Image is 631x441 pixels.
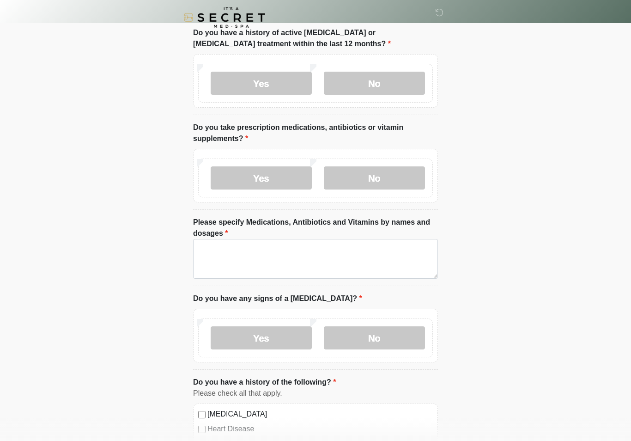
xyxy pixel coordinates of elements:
label: Heart Disease [207,423,433,435]
input: [MEDICAL_DATA] [198,411,206,418]
label: Do you have a history of active [MEDICAL_DATA] or [MEDICAL_DATA] treatment within the last 12 mon... [193,27,438,49]
label: No [324,166,425,190]
label: Do you have a history of the following? [193,377,336,388]
label: Yes [211,166,312,190]
label: Do you have any signs of a [MEDICAL_DATA]? [193,293,362,304]
label: Do you take prescription medications, antibiotics or vitamin supplements? [193,122,438,144]
label: Please specify Medications, Antibiotics and Vitamins by names and dosages [193,217,438,239]
label: No [324,72,425,95]
div: Please check all that apply. [193,388,438,399]
label: Yes [211,326,312,349]
label: No [324,326,425,349]
input: Heart Disease [198,426,206,433]
label: [MEDICAL_DATA] [207,409,433,420]
img: It's A Secret Med Spa Logo [184,7,265,28]
label: Yes [211,72,312,95]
